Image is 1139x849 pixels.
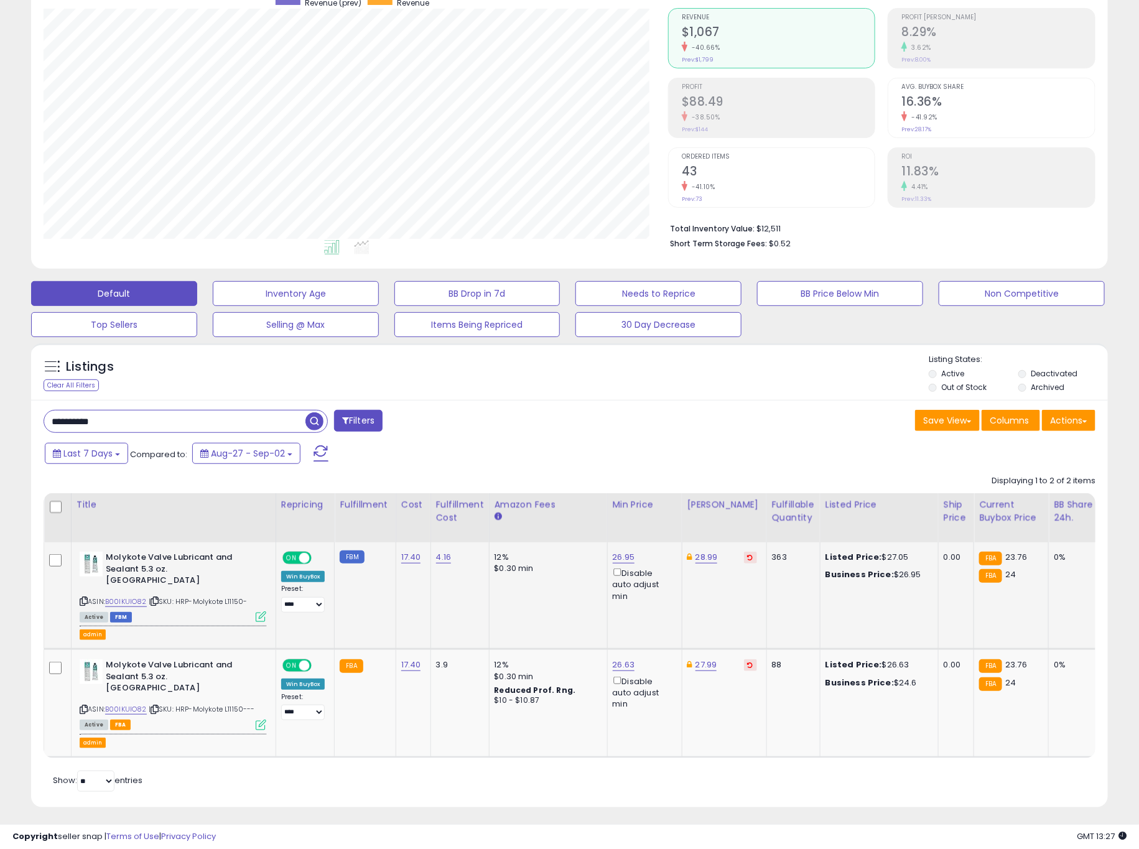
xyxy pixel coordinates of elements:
div: $0.30 min [495,563,598,574]
button: Selling @ Max [213,312,379,337]
button: Default [31,281,197,306]
div: Preset: [281,693,325,720]
span: Avg. Buybox Share [901,84,1095,91]
span: FBA [110,720,131,730]
img: 41ujV4kxzvL._SL40_.jpg [80,659,103,684]
span: 24 [1005,568,1016,580]
small: -40.66% [687,43,720,52]
b: Short Term Storage Fees: [670,238,767,249]
div: Current Buybox Price [979,498,1043,524]
a: Privacy Policy [161,830,216,842]
span: Aug-27 - Sep-02 [211,447,285,460]
b: Molykote Valve Lubricant and Sealant 5.3 oz. [GEOGRAPHIC_DATA] [106,659,257,697]
b: Business Price: [825,677,894,689]
a: 4.16 [436,551,452,564]
div: Amazon Fees [495,498,602,511]
div: $0.30 min [495,671,598,682]
span: Revenue [682,14,875,21]
div: $24.6 [825,677,929,689]
b: Listed Price: [825,659,882,670]
div: Title [77,498,271,511]
span: Ordered Items [682,154,875,160]
h2: 16.36% [901,95,1095,111]
button: admin [80,629,106,640]
button: Last 7 Days [45,443,128,464]
a: 17.40 [401,659,421,671]
b: Business Price: [825,568,894,580]
div: 0.00 [944,552,964,563]
small: FBA [979,552,1002,565]
button: 30 Day Decrease [575,312,742,337]
b: Total Inventory Value: [670,223,755,234]
li: $12,511 [670,220,1086,235]
a: 28.99 [695,551,718,564]
div: seller snap | | [12,831,216,843]
button: Columns [982,410,1040,431]
label: Out of Stock [941,382,987,392]
small: FBA [979,677,1002,691]
small: Prev: 73 [682,195,702,203]
small: Prev: 8.00% [901,56,931,63]
button: BB Price Below Min [757,281,923,306]
span: 23.76 [1005,659,1027,670]
span: FBM [110,612,132,623]
h2: $1,067 [682,25,875,42]
small: FBA [979,569,1002,583]
span: Profit [682,84,875,91]
small: 4.41% [907,182,928,192]
b: Reduced Prof. Rng. [495,685,576,695]
b: Listed Price: [825,551,882,563]
div: 12% [495,552,598,563]
div: Disable auto adjust min [613,566,672,602]
button: Items Being Repriced [394,312,560,337]
a: B00IKUIO82 [105,704,147,715]
button: Inventory Age [213,281,379,306]
div: Win BuyBox [281,679,325,690]
small: 3.62% [907,43,931,52]
div: Fulfillable Quantity [772,498,815,524]
button: Filters [334,410,383,432]
div: ASIN: [80,659,266,728]
div: $26.95 [825,569,929,580]
div: Fulfillment [340,498,390,511]
span: ON [284,661,299,671]
span: All listings currently available for purchase on Amazon [80,612,108,623]
label: Active [941,368,964,379]
div: $10 - $10.87 [495,695,598,706]
span: 23.76 [1005,551,1027,563]
div: 12% [495,659,598,670]
div: Win BuyBox [281,571,325,582]
span: 2025-09-10 13:27 GMT [1077,830,1127,842]
span: OFF [310,553,330,564]
small: Prev: $144 [682,126,708,133]
strong: Copyright [12,830,58,842]
a: 26.95 [613,551,635,564]
span: ON [284,553,299,564]
a: B00IKUIO82 [105,596,147,607]
a: 17.40 [401,551,421,564]
span: 24 [1005,677,1016,689]
div: [PERSON_NAME] [687,498,761,511]
div: Listed Price [825,498,933,511]
small: -41.10% [687,182,715,192]
div: Displaying 1 to 2 of 2 items [992,475,1095,487]
div: Ship Price [944,498,969,524]
span: Profit [PERSON_NAME] [901,14,1095,21]
div: 0.00 [944,659,964,670]
a: 27.99 [695,659,717,671]
span: Last 7 Days [63,447,113,460]
div: 88 [772,659,811,670]
button: Aug-27 - Sep-02 [192,443,300,464]
small: -41.92% [907,113,937,122]
div: Cost [401,498,425,511]
small: -38.50% [687,113,720,122]
h5: Listings [66,358,114,376]
b: Molykote Valve Lubricant and Sealant 5.3 oz. [GEOGRAPHIC_DATA] [106,552,257,590]
div: Clear All Filters [44,379,99,391]
span: OFF [310,661,330,671]
button: Save View [915,410,980,431]
small: FBM [340,550,364,564]
span: $0.52 [769,238,791,249]
div: 0% [1054,552,1095,563]
span: | SKU: HRP-Molykote L11150--- [149,704,255,714]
